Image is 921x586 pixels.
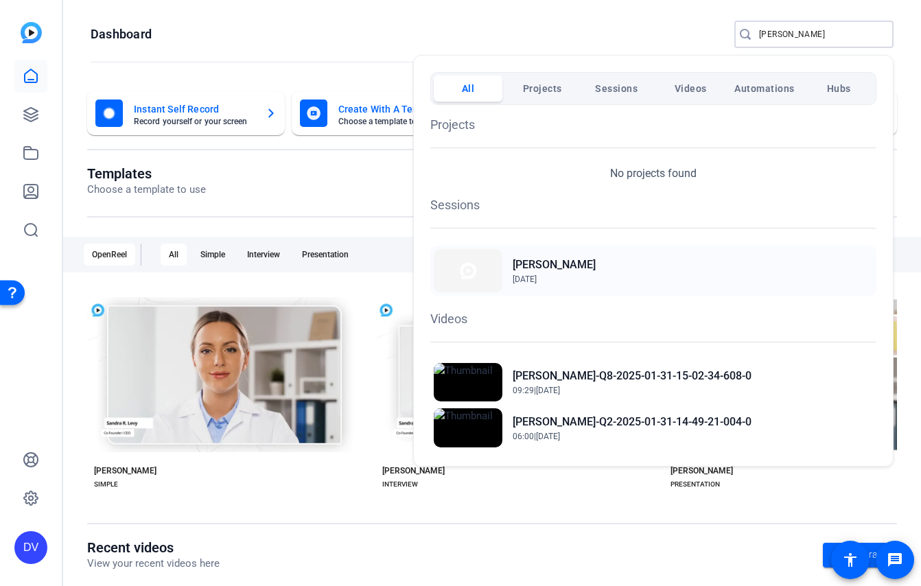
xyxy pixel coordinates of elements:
[536,432,560,441] span: [DATE]
[430,196,876,214] h1: Sessions
[595,76,638,101] span: Sessions
[513,257,596,273] h2: [PERSON_NAME]
[734,76,795,101] span: Automations
[534,386,536,395] span: |
[434,408,502,447] img: Thumbnail
[462,76,475,101] span: All
[534,432,536,441] span: |
[430,115,876,134] h1: Projects
[513,414,751,430] h2: [PERSON_NAME]-Q2-2025-01-31-14-49-21-004-0
[430,309,876,328] h1: Videos
[513,386,534,395] span: 09:29
[827,76,851,101] span: Hubs
[675,76,707,101] span: Videos
[513,274,537,284] span: [DATE]
[536,386,560,395] span: [DATE]
[523,76,562,101] span: Projects
[610,165,697,182] p: No projects found
[513,368,751,384] h2: [PERSON_NAME]-Q8-2025-01-31-15-02-34-608-0
[513,432,534,441] span: 06:00
[434,249,502,292] img: Thumbnail
[434,363,502,401] img: Thumbnail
